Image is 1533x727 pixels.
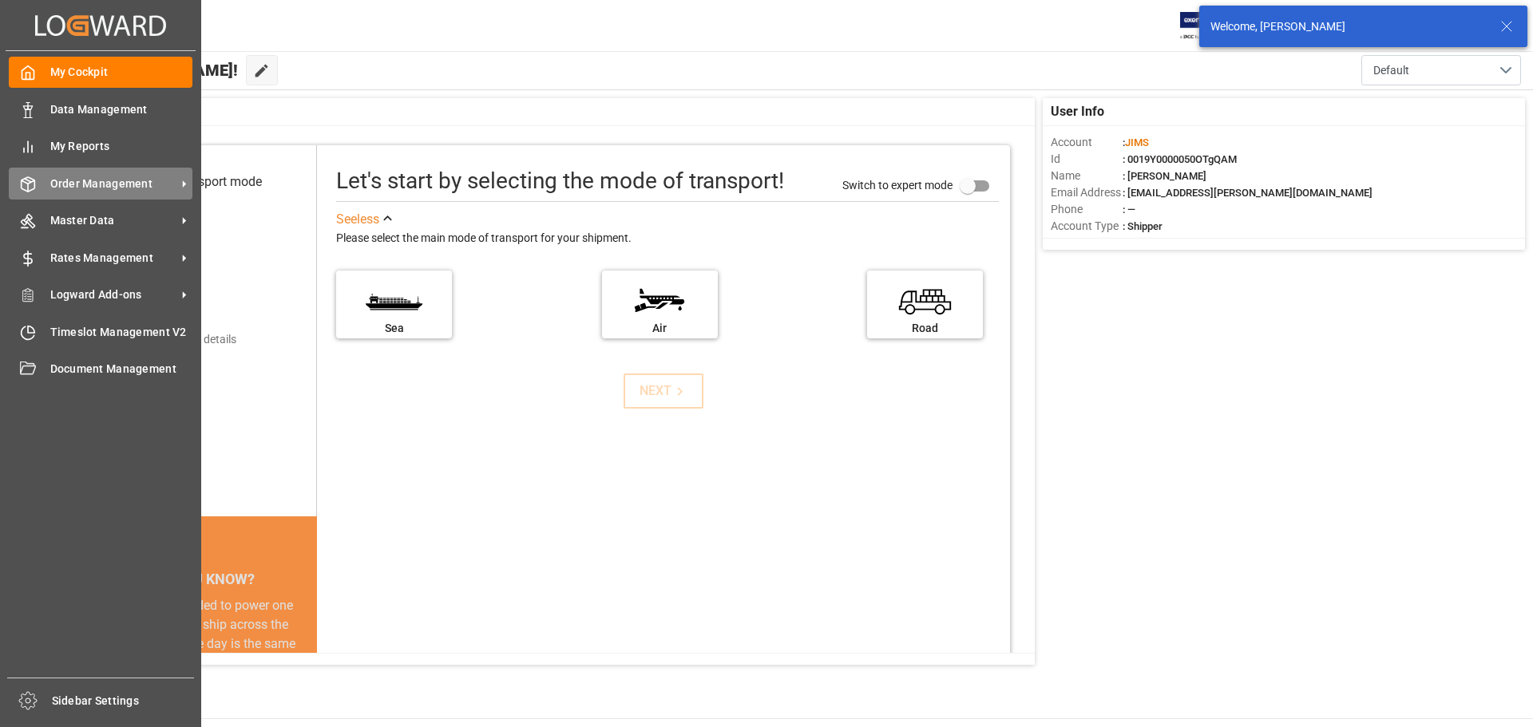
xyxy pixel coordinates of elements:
div: Welcome, [PERSON_NAME] [1210,18,1485,35]
a: Document Management [9,354,192,385]
img: Exertis%20JAM%20-%20Email%20Logo.jpg_1722504956.jpg [1180,12,1235,40]
span: Account Type [1051,218,1123,235]
span: Email Address [1051,184,1123,201]
span: Hello [PERSON_NAME]! [66,55,238,85]
span: : [PERSON_NAME] [1123,170,1206,182]
span: Master Data [50,212,176,229]
div: Air [610,320,710,337]
span: Document Management [50,361,193,377]
div: DID YOU KNOW? [86,563,317,596]
span: Name [1051,168,1123,184]
span: : 0019Y0000050OTgQAM [1123,153,1237,165]
span: Default [1373,62,1409,79]
span: : — [1123,203,1135,215]
span: Timeslot Management V2 [50,324,193,341]
span: Order Management [50,176,176,192]
a: Data Management [9,93,192,124]
span: My Cockpit [50,64,193,81]
div: See less [336,210,379,229]
a: Timeslot Management V2 [9,316,192,347]
span: Id [1051,151,1123,168]
span: Logward Add-ons [50,286,176,303]
span: User Info [1051,102,1104,121]
span: Switch to expert mode [842,178,953,191]
span: : Shipper [1123,220,1163,232]
span: Phone [1051,201,1123,218]
a: My Reports [9,131,192,162]
button: NEXT [624,373,703,409]
span: Sidebar Settings [52,693,195,709]
span: Account [1051,134,1123,151]
span: Rates Management [50,250,176,267]
span: JIMS [1125,136,1149,148]
span: : [EMAIL_ADDRESS][PERSON_NAME][DOMAIN_NAME] [1123,187,1373,199]
div: Please select the main mode of transport for your shipment. [336,229,999,248]
div: Sea [344,320,444,337]
a: My Cockpit [9,57,192,88]
span: My Reports [50,138,193,155]
span: Data Management [50,101,193,118]
button: open menu [1361,55,1521,85]
div: The energy needed to power one large container ship across the ocean in a single day is the same ... [105,596,298,711]
div: Road [875,320,975,337]
div: Let's start by selecting the mode of transport! [336,164,784,198]
span: : [1123,136,1149,148]
div: NEXT [640,381,688,401]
